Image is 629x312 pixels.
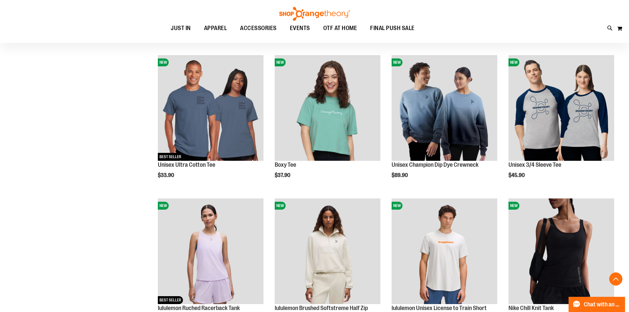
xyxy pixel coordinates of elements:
[508,58,519,66] span: NEW
[158,55,263,162] a: Unisex Ultra Cotton TeeNEWBEST SELLER
[158,202,169,210] span: NEW
[584,301,621,308] span: Chat with an Expert
[275,305,368,311] a: lululemon Brushed Softstreme Half Zip
[158,55,263,161] img: Unisex Ultra Cotton Tee
[290,21,310,36] span: EVENTS
[392,58,402,66] span: NEW
[275,55,380,162] a: Boxy TeeNEW
[275,202,286,210] span: NEW
[278,7,351,21] img: Shop Orangetheory
[240,21,277,36] span: ACCESSORIES
[155,52,267,195] div: product
[508,172,526,178] span: $45.90
[392,55,497,162] a: Unisex Champion Dip Dye CrewneckNEW
[275,161,296,168] a: Boxy Tee
[171,21,191,36] span: JUST IN
[275,55,380,161] img: Boxy Tee
[508,202,519,210] span: NEW
[158,161,215,168] a: Unisex Ultra Cotton Tee
[392,161,478,168] a: Unisex Champion Dip Dye Crewneck
[508,55,614,161] img: Unisex 3/4 Sleeve Tee
[317,21,364,36] a: OTF AT HOME
[204,21,227,36] span: APPAREL
[158,296,183,304] span: BEST SELLER
[392,55,497,161] img: Unisex Champion Dip Dye Crewneck
[364,21,421,36] a: FINAL PUSH SALE
[197,21,234,36] a: APPAREL
[508,198,614,305] a: Nike Chill Knit TankNEW
[158,172,175,178] span: $33.90
[275,58,286,66] span: NEW
[271,52,384,195] div: product
[392,202,402,210] span: NEW
[158,198,263,304] img: lululemon Ruched Racerback Tank
[508,198,614,304] img: Nike Chill Knit Tank
[569,297,625,312] button: Chat with an Expert
[164,21,197,36] a: JUST IN
[275,198,380,305] a: lululemon Brushed Softstreme Half ZipNEW
[392,172,409,178] span: $89.90
[158,198,263,305] a: lululemon Ruched Racerback TankNEWBEST SELLER
[508,305,554,311] a: Nike Chill Knit Tank
[323,21,357,36] span: OTF AT HOME
[508,55,614,162] a: Unisex 3/4 Sleeve TeeNEW
[233,21,283,36] a: ACCESSORIES
[275,198,380,304] img: lululemon Brushed Softstreme Half Zip
[370,21,415,36] span: FINAL PUSH SALE
[505,52,617,195] div: product
[158,58,169,66] span: NEW
[392,198,497,304] img: lululemon Unisex License to Train Short Sleeve
[508,161,561,168] a: Unisex 3/4 Sleeve Tee
[158,305,240,311] a: lululemon Ruched Racerback Tank
[388,52,501,195] div: product
[392,198,497,305] a: lululemon Unisex License to Train Short SleeveNEW
[275,172,291,178] span: $37.90
[609,272,622,286] button: Back To Top
[158,153,183,161] span: BEST SELLER
[283,21,317,36] a: EVENTS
